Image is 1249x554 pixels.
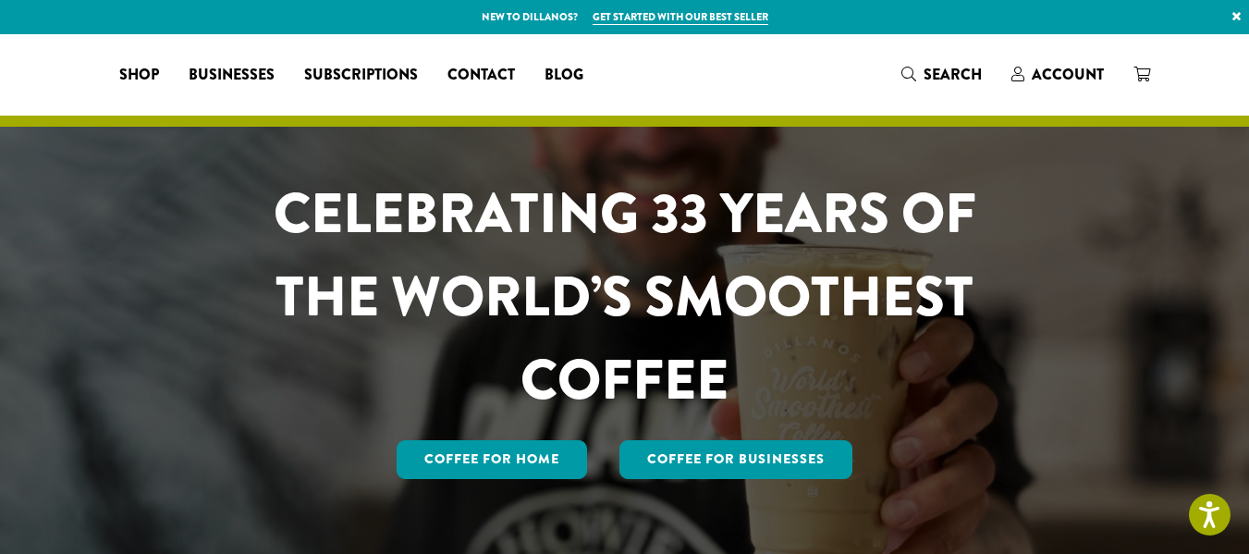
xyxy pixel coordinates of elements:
[924,64,982,85] span: Search
[619,440,852,479] a: Coffee For Businesses
[887,59,997,90] a: Search
[304,64,418,87] span: Subscriptions
[104,60,174,90] a: Shop
[593,9,768,25] a: Get started with our best seller
[1032,64,1104,85] span: Account
[397,440,587,479] a: Coffee for Home
[447,64,515,87] span: Contact
[219,172,1031,422] h1: CELEBRATING 33 YEARS OF THE WORLD’S SMOOTHEST COFFEE
[545,64,583,87] span: Blog
[189,64,275,87] span: Businesses
[119,64,159,87] span: Shop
